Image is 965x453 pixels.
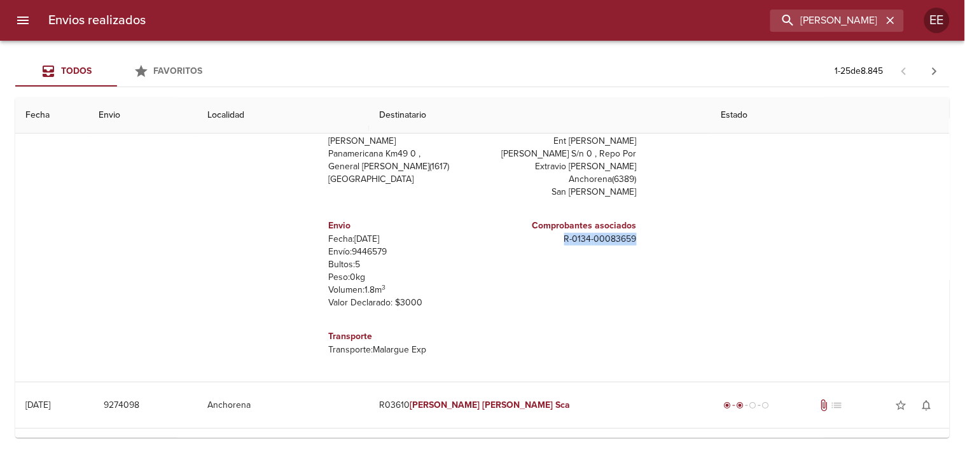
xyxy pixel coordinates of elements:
[88,97,197,134] th: Envio
[721,399,772,412] div: Despachado
[197,382,369,428] td: Anchorena
[919,56,950,87] span: Pagina siguiente
[15,56,219,87] div: Tabs Envios
[329,246,478,258] p: Envío: 9446579
[920,399,933,412] span: notifications_none
[488,135,637,148] p: Ent [PERSON_NAME]
[770,10,882,32] input: buscar
[556,400,571,410] em: Sca
[924,8,950,33] div: EE
[197,97,369,134] th: Localidad
[329,135,478,148] p: [PERSON_NAME]
[329,271,478,284] p: Peso: 0 kg
[724,401,732,409] span: radio_button_checked
[329,233,478,246] p: Fecha: [DATE]
[914,393,940,418] button: Activar notificaciones
[329,330,478,344] h6: Transporte
[329,173,478,186] p: [GEOGRAPHIC_DATA]
[329,296,478,309] p: Valor Declarado: $ 3000
[488,186,637,199] p: San [PERSON_NAME]
[329,284,478,296] p: Volumen: 1.8 m
[889,393,914,418] button: Agregar a favoritos
[711,97,950,134] th: Estado
[382,283,386,291] sup: 3
[99,394,144,417] button: 9274098
[329,160,478,173] p: General [PERSON_NAME] ( 1617 )
[410,400,480,410] em: [PERSON_NAME]
[817,399,830,412] span: Tiene documentos adjuntos
[329,344,478,356] p: Transporte: Malargue Exp
[895,399,908,412] span: star_border
[369,97,711,134] th: Destinatario
[488,173,637,186] p: Anchorena ( 6389 )
[488,233,637,246] p: R - 0134 - 00083659
[749,401,757,409] span: radio_button_unchecked
[48,10,146,31] h6: Envios realizados
[329,219,478,233] h6: Envio
[737,401,744,409] span: radio_button_checked
[61,66,92,76] span: Todos
[25,400,50,410] div: [DATE]
[329,258,478,271] p: Bultos: 5
[104,398,139,414] span: 9274098
[924,8,950,33] div: Abrir información de usuario
[329,148,478,160] p: Panamericana Km49 0 ,
[830,399,843,412] span: No tiene pedido asociado
[15,97,88,134] th: Fecha
[488,219,637,233] h6: Comprobantes asociados
[488,148,637,173] p: [PERSON_NAME] S/n 0 , Repo Por Extravio [PERSON_NAME]
[835,65,884,78] p: 1 - 25 de 8.845
[483,400,553,410] em: [PERSON_NAME]
[154,66,203,76] span: Favoritos
[762,401,770,409] span: radio_button_unchecked
[369,382,711,428] td: R03610
[8,5,38,36] button: menu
